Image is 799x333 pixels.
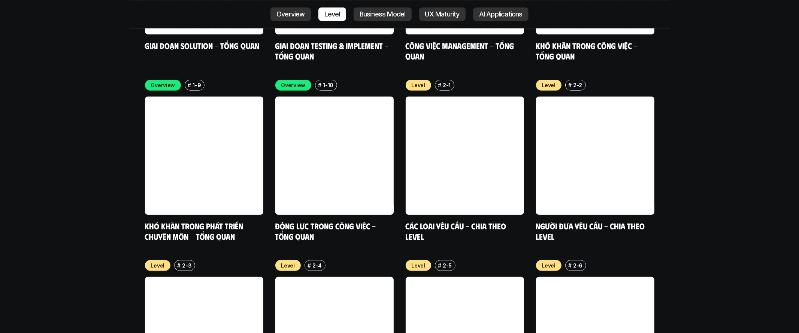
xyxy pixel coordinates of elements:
[542,262,556,269] p: Level
[193,81,201,89] p: 1-9
[281,81,306,89] p: Overview
[308,263,311,268] h6: #
[312,262,322,269] p: 2-4
[177,263,181,268] h6: #
[318,82,321,88] h6: #
[573,262,582,269] p: 2-6
[573,81,582,89] p: 2-2
[443,262,452,269] p: 2-5
[536,221,647,241] a: Người đưa yêu cầu - Chia theo Level
[145,221,245,241] a: Khó khăn trong phát triển chuyên môn - Tổng quan
[275,40,391,61] a: Giai đoạn Testing & Implement - Tổng quan
[438,263,441,268] h6: #
[188,82,191,88] h6: #
[438,82,441,88] h6: #
[270,7,311,21] a: Overview
[568,82,572,88] h6: #
[145,40,260,51] a: Giai đoạn Solution - Tổng quan
[406,40,516,61] a: Công việc Management - Tổng quan
[568,263,572,268] h6: #
[323,81,333,89] p: 1-10
[542,81,556,89] p: Level
[536,40,640,61] a: Khó khăn trong công việc - Tổng quan
[182,262,191,269] p: 2-3
[275,221,378,241] a: Động lực trong công việc - Tổng quan
[443,81,451,89] p: 2-1
[412,262,426,269] p: Level
[281,262,295,269] p: Level
[406,221,508,241] a: Các loại yêu cầu - Chia theo level
[412,81,426,89] p: Level
[151,81,175,89] p: Overview
[151,262,165,269] p: Level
